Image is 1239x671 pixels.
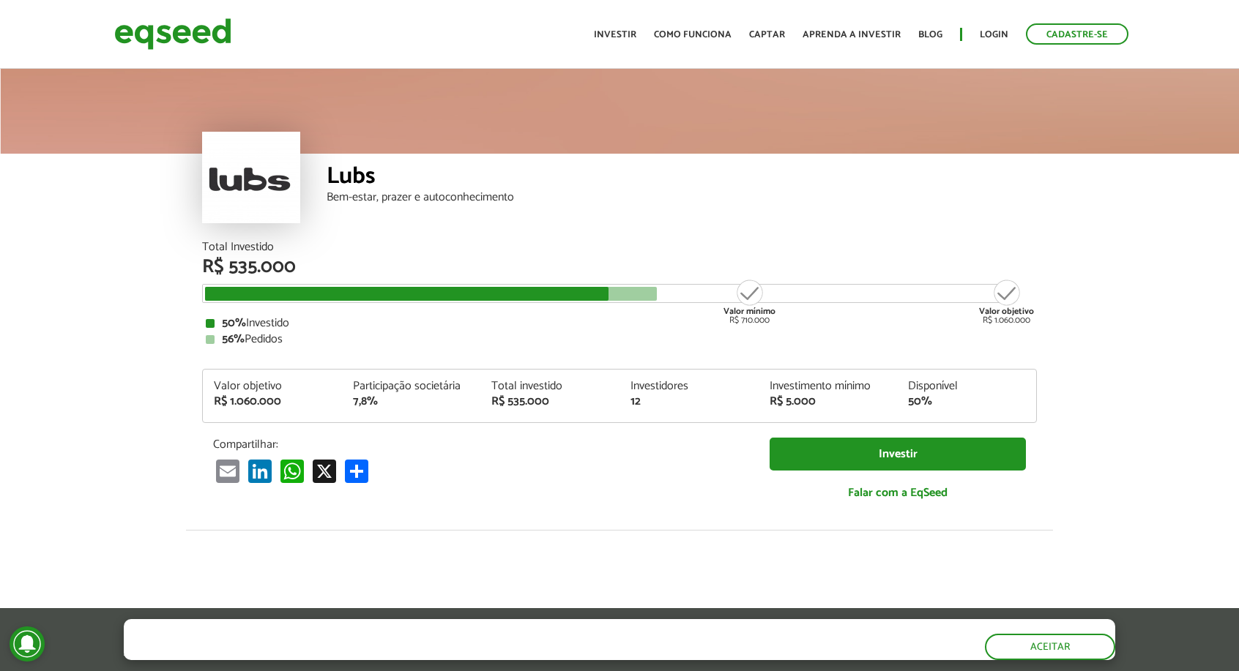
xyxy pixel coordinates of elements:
[918,30,942,40] a: Blog
[202,258,1037,277] div: R$ 535.000
[327,192,1037,203] div: Bem-estar, prazer e autoconhecimento
[353,396,470,408] div: 7,8%
[908,396,1025,408] div: 50%
[985,634,1115,660] button: Aceitar
[980,30,1008,40] a: Login
[770,396,887,408] div: R$ 5.000
[214,396,331,408] div: R$ 1.060.000
[202,241,1037,253] div: Total Investido
[770,381,887,392] div: Investimento mínimo
[214,381,331,392] div: Valor objetivo
[491,381,609,392] div: Total investido
[630,381,748,392] div: Investidores
[114,15,231,53] img: EqSeed
[213,459,242,483] a: Email
[979,304,1034,318] strong: Valor objetivo
[342,459,371,483] a: Partilhar
[594,30,636,40] a: Investir
[310,459,339,483] a: X
[124,619,654,642] h5: O site da EqSeed utiliza cookies para melhorar sua navegação.
[803,30,901,40] a: Aprenda a investir
[327,165,1037,192] div: Lubs
[1026,23,1128,45] a: Cadastre-se
[317,647,486,659] a: política de privacidade e de cookies
[124,645,654,659] p: Ao clicar em "aceitar", você aceita nossa .
[654,30,732,40] a: Como funciona
[770,478,1026,508] a: Falar com a EqSeed
[213,438,748,451] p: Compartilhar:
[908,381,1025,392] div: Disponível
[630,396,748,408] div: 12
[723,304,775,318] strong: Valor mínimo
[206,334,1033,345] div: Pedidos
[245,459,275,483] a: LinkedIn
[222,329,245,349] strong: 56%
[979,278,1034,325] div: R$ 1.060.000
[749,30,785,40] a: Captar
[491,396,609,408] div: R$ 535.000
[206,318,1033,329] div: Investido
[770,438,1026,471] a: Investir
[353,381,470,392] div: Participação societária
[278,459,307,483] a: WhatsApp
[222,313,246,333] strong: 50%
[722,278,777,325] div: R$ 710.000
